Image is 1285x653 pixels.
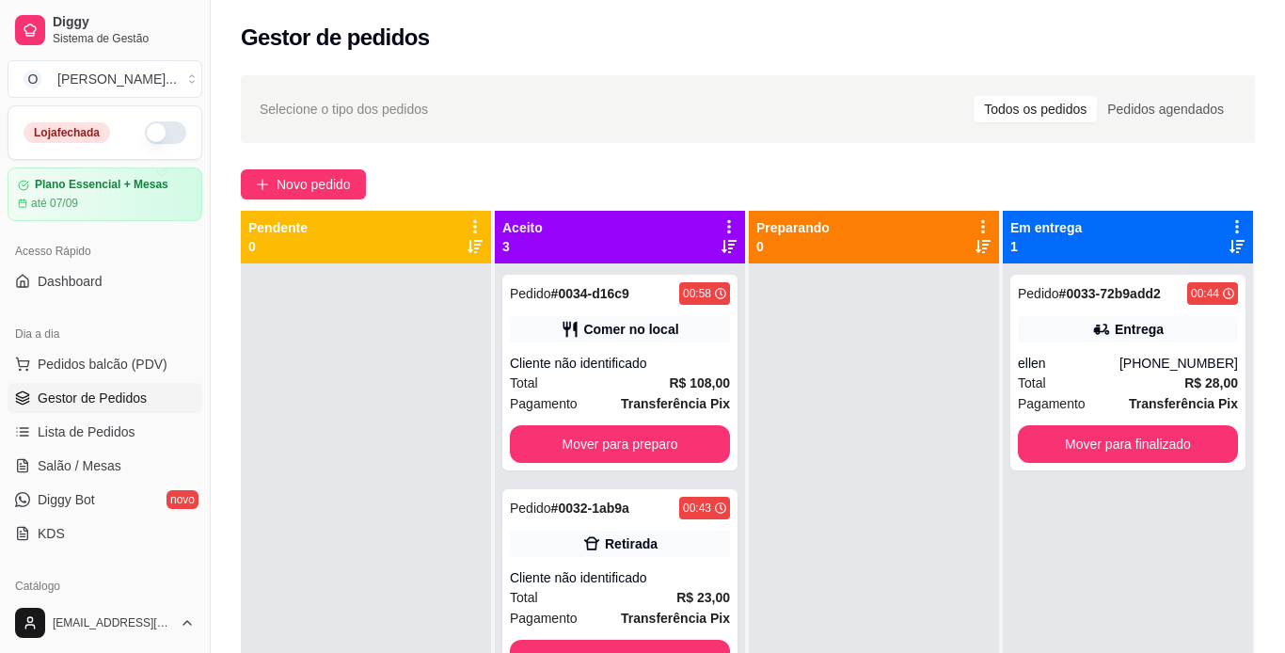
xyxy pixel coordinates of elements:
div: Pedidos agendados [1097,96,1234,122]
span: Total [510,587,538,608]
a: KDS [8,518,202,549]
div: Cliente não identificado [510,354,730,373]
span: Salão / Mesas [38,456,121,475]
span: Pedidos balcão (PDV) [38,355,167,374]
p: Pendente [248,218,308,237]
strong: R$ 108,00 [669,375,730,390]
button: Mover para finalizado [1018,425,1238,463]
div: [PHONE_NUMBER] [1119,354,1238,373]
a: Plano Essencial + Mesasaté 07/09 [8,167,202,221]
span: Selecione o tipo dos pedidos [260,99,428,119]
span: [EMAIL_ADDRESS][DOMAIN_NAME] [53,615,172,630]
p: 3 [502,237,543,256]
span: KDS [38,524,65,543]
div: Acesso Rápido [8,236,202,266]
span: Pedido [510,286,551,301]
div: Entrega [1115,320,1164,339]
p: 0 [756,237,830,256]
span: Pagamento [510,608,578,629]
strong: # 0033-72b9add2 [1059,286,1161,301]
span: Pagamento [1018,393,1086,414]
strong: Transferência Pix [1129,396,1238,411]
strong: R$ 28,00 [1184,375,1238,390]
span: Pagamento [510,393,578,414]
span: O [24,70,42,88]
div: Dia a dia [8,319,202,349]
strong: R$ 23,00 [676,590,730,605]
a: Gestor de Pedidos [8,383,202,413]
div: ellen [1018,354,1119,373]
div: Comer no local [583,320,678,339]
span: plus [256,178,269,191]
span: Novo pedido [277,174,351,195]
button: Novo pedido [241,169,366,199]
div: 00:44 [1191,286,1219,301]
div: Todos os pedidos [974,96,1097,122]
span: Total [510,373,538,393]
button: Pedidos balcão (PDV) [8,349,202,379]
p: 1 [1010,237,1082,256]
strong: # 0032-1ab9a [551,501,629,516]
span: Pedido [1018,286,1059,301]
div: Loja fechada [24,122,110,143]
p: Aceito [502,218,543,237]
span: Total [1018,373,1046,393]
button: Select a team [8,60,202,98]
p: Em entrega [1010,218,1082,237]
span: Pedido [510,501,551,516]
div: Retirada [605,534,658,553]
strong: # 0034-d16c9 [551,286,629,301]
div: 00:43 [683,501,711,516]
span: Lista de Pedidos [38,422,135,441]
button: [EMAIL_ADDRESS][DOMAIN_NAME] [8,600,202,645]
span: Diggy [53,14,195,31]
article: Plano Essencial + Mesas [35,178,168,192]
span: Sistema de Gestão [53,31,195,46]
strong: Transferência Pix [621,611,730,626]
button: Mover para preparo [510,425,730,463]
a: Dashboard [8,266,202,296]
a: Lista de Pedidos [8,417,202,447]
span: Dashboard [38,272,103,291]
div: Cliente não identificado [510,568,730,587]
span: Diggy Bot [38,490,95,509]
p: 0 [248,237,308,256]
a: DiggySistema de Gestão [8,8,202,53]
h2: Gestor de pedidos [241,23,430,53]
a: Diggy Botnovo [8,485,202,515]
div: [PERSON_NAME] ... [57,70,177,88]
strong: Transferência Pix [621,396,730,411]
button: Alterar Status [145,121,186,144]
span: Gestor de Pedidos [38,389,147,407]
article: até 07/09 [31,196,78,211]
p: Preparando [756,218,830,237]
a: Salão / Mesas [8,451,202,481]
div: 00:58 [683,286,711,301]
div: Catálogo [8,571,202,601]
